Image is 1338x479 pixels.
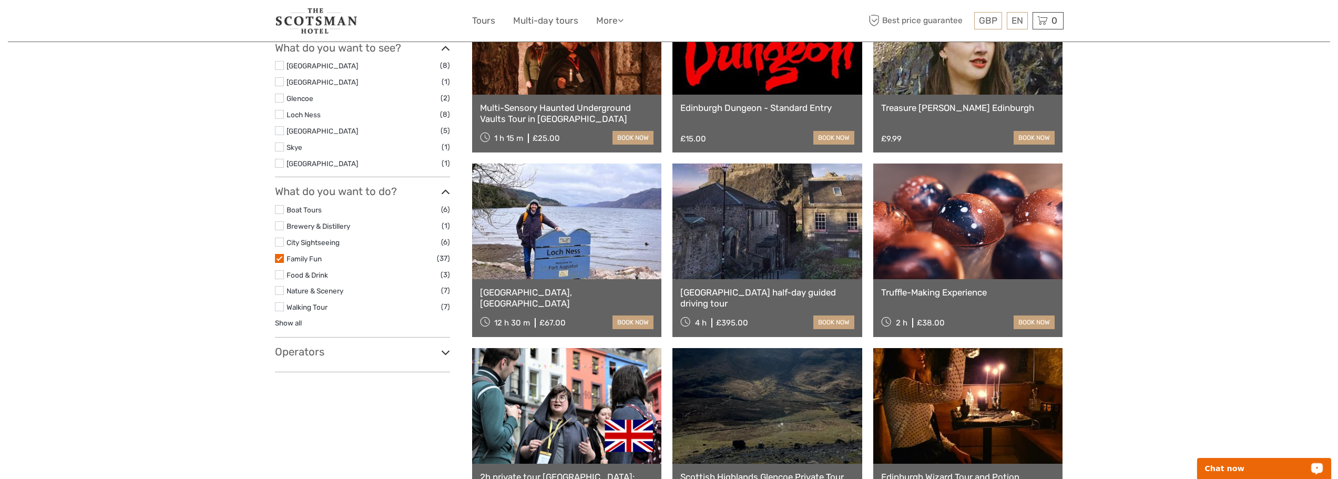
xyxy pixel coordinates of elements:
a: [GEOGRAPHIC_DATA] [287,159,358,168]
img: 681-f48ba2bd-dfbf-4b64-890c-b5e5c75d9d66_logo_small.jpg [275,8,358,34]
div: £15.00 [680,134,706,144]
a: Walking Tour [287,303,328,311]
span: (5) [441,125,450,137]
a: [GEOGRAPHIC_DATA], [GEOGRAPHIC_DATA] [480,287,654,309]
span: (1) [442,141,450,153]
a: Treasure [PERSON_NAME] Edinburgh [881,103,1055,113]
div: £25.00 [533,134,560,143]
a: Brewery & Distillery [287,222,350,230]
a: [GEOGRAPHIC_DATA] half-day guided driving tour [680,287,854,309]
a: Truffle-Making Experience [881,287,1055,298]
span: (8) [440,59,450,72]
a: book now [612,131,653,145]
a: [GEOGRAPHIC_DATA] [287,62,358,70]
span: (8) [440,108,450,120]
a: [GEOGRAPHIC_DATA] [287,127,358,135]
a: Tours [472,13,495,28]
a: Show all [275,319,302,327]
a: Edinburgh Dungeon - Standard Entry [680,103,854,113]
span: (7) [441,301,450,313]
span: (7) [441,284,450,297]
span: (1) [442,220,450,232]
a: Glencoe [287,94,313,103]
div: £67.00 [539,318,566,328]
a: book now [813,131,854,145]
div: £9.99 [881,134,902,144]
a: book now [813,315,854,329]
a: Family Fun [287,254,322,263]
h3: Operators [275,345,450,358]
span: 12 h 30 m [494,318,530,328]
h3: What do you want to see? [275,42,450,54]
h3: What do you want to do? [275,185,450,198]
span: GBP [979,15,997,26]
span: (3) [441,269,450,281]
div: EN [1007,12,1028,29]
span: Best price guarantee [866,12,972,29]
span: 0 [1050,15,1059,26]
div: £38.00 [917,318,945,328]
span: (1) [442,76,450,88]
a: Multi-Sensory Haunted Underground Vaults Tour in [GEOGRAPHIC_DATA] [480,103,654,124]
span: 1 h 15 m [494,134,523,143]
a: Food & Drink [287,271,328,279]
a: Nature & Scenery [287,287,343,295]
a: City Sightseeing [287,238,340,247]
a: [GEOGRAPHIC_DATA] [287,78,358,86]
span: 4 h [695,318,707,328]
span: (6) [441,203,450,216]
span: 2 h [896,318,907,328]
span: (37) [437,252,450,264]
span: (2) [441,92,450,104]
iframe: LiveChat chat widget [1190,446,1338,479]
a: Skye [287,143,302,151]
a: book now [612,315,653,329]
a: Multi-day tours [513,13,578,28]
span: (1) [442,157,450,169]
a: More [596,13,624,28]
a: Boat Tours [287,206,322,214]
span: (6) [441,236,450,248]
a: book now [1014,315,1055,329]
div: £395.00 [716,318,748,328]
a: Loch Ness [287,110,321,119]
a: book now [1014,131,1055,145]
